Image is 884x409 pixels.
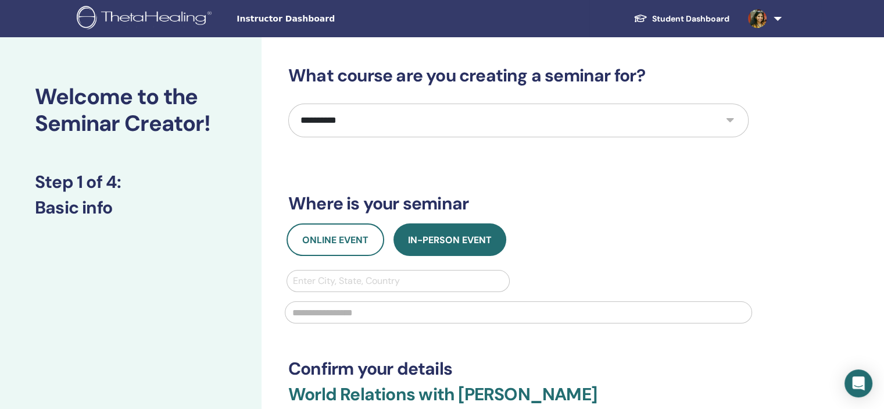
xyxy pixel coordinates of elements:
img: default.jpg [748,9,767,28]
h3: Where is your seminar [288,193,749,214]
img: graduation-cap-white.svg [634,13,647,23]
h3: What course are you creating a seminar for? [288,65,749,86]
span: Instructor Dashboard [237,13,411,25]
h3: Step 1 of 4 : [35,172,227,193]
div: Open Intercom Messenger [844,369,872,397]
button: Online Event [287,223,384,256]
button: In-Person Event [393,223,506,256]
span: In-Person Event [408,234,492,246]
a: Student Dashboard [624,8,739,30]
h2: Welcome to the Seminar Creator! [35,84,227,137]
span: Online Event [302,234,368,246]
h3: Confirm your details [288,358,749,379]
h3: Basic info [35,197,227,218]
img: logo.png [77,6,216,32]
